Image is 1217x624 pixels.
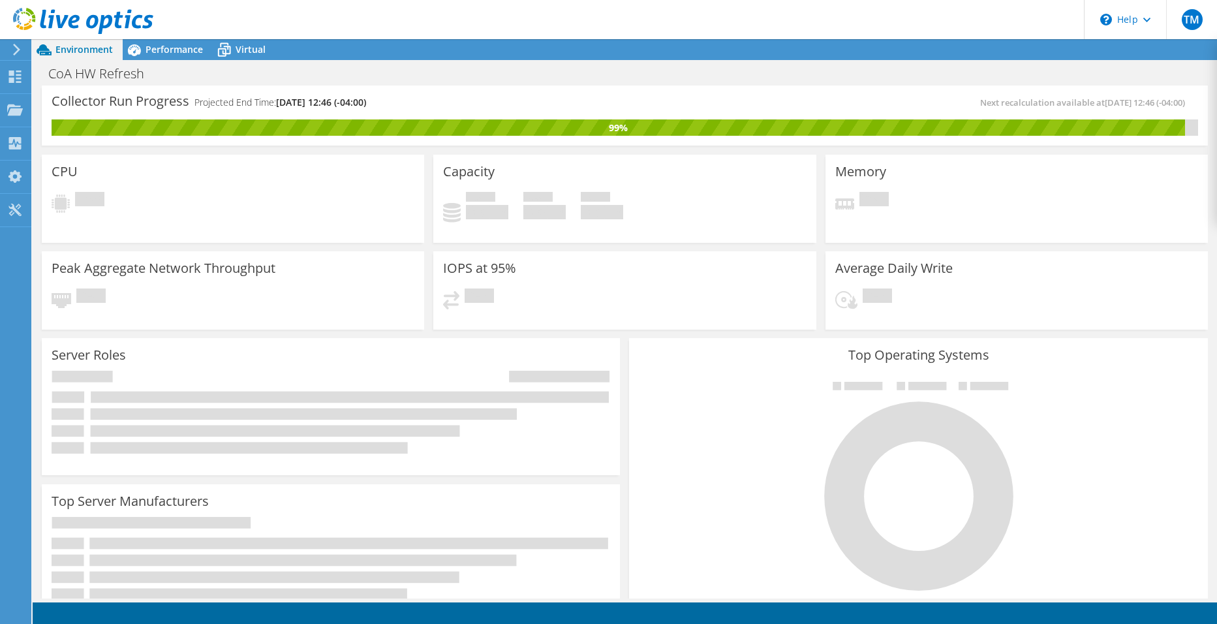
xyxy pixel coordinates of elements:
svg: \n [1100,14,1112,25]
span: Pending [465,289,494,306]
span: Performance [146,43,203,55]
h3: IOPS at 95% [443,261,516,275]
span: Environment [55,43,113,55]
h3: Top Operating Systems [639,348,1197,362]
span: [DATE] 12:46 (-04:00) [276,96,366,108]
span: Next recalculation available at [980,97,1192,108]
h4: 0 GiB [581,205,623,219]
h3: Peak Aggregate Network Throughput [52,261,275,275]
h4: 0 GiB [466,205,508,219]
span: Pending [859,192,889,210]
h3: CPU [52,164,78,179]
span: Virtual [236,43,266,55]
h3: Capacity [443,164,495,179]
h4: Projected End Time: [194,95,366,110]
span: Pending [863,289,892,306]
h4: 0 GiB [523,205,566,219]
h3: Average Daily Write [835,261,953,275]
span: Total [581,192,610,205]
h1: CoA HW Refresh [42,67,164,81]
span: Pending [75,192,104,210]
span: TM [1182,9,1203,30]
h3: Server Roles [52,348,126,362]
span: Used [466,192,495,205]
div: 99% [52,121,1185,135]
span: [DATE] 12:46 (-04:00) [1105,97,1185,108]
span: Pending [76,289,106,306]
h3: Top Server Manufacturers [52,494,209,508]
h3: Memory [835,164,886,179]
span: Free [523,192,553,205]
